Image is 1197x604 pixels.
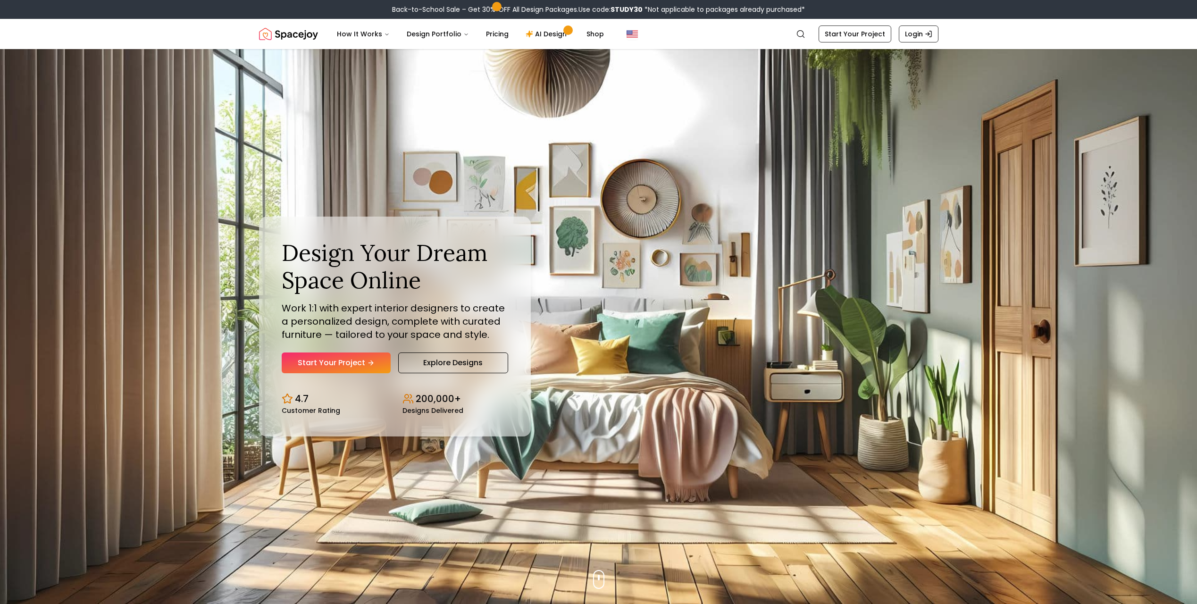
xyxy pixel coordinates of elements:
[259,25,318,43] a: Spacejoy
[611,5,643,14] b: STUDY30
[398,352,508,373] a: Explore Designs
[282,302,508,341] p: Work 1:1 with expert interior designers to create a personalized design, complete with curated fu...
[627,28,638,40] img: United States
[295,392,309,405] p: 4.7
[579,25,611,43] a: Shop
[282,352,391,373] a: Start Your Project
[282,385,508,414] div: Design stats
[478,25,516,43] a: Pricing
[819,25,891,42] a: Start Your Project
[259,25,318,43] img: Spacejoy Logo
[578,5,643,14] span: Use code:
[329,25,611,43] nav: Main
[899,25,938,42] a: Login
[392,5,805,14] div: Back-to-School Sale – Get 30% OFF All Design Packages.
[259,19,938,49] nav: Global
[643,5,805,14] span: *Not applicable to packages already purchased*
[518,25,577,43] a: AI Design
[329,25,397,43] button: How It Works
[416,392,461,405] p: 200,000+
[399,25,477,43] button: Design Portfolio
[402,407,463,414] small: Designs Delivered
[282,239,508,294] h1: Design Your Dream Space Online
[282,407,340,414] small: Customer Rating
